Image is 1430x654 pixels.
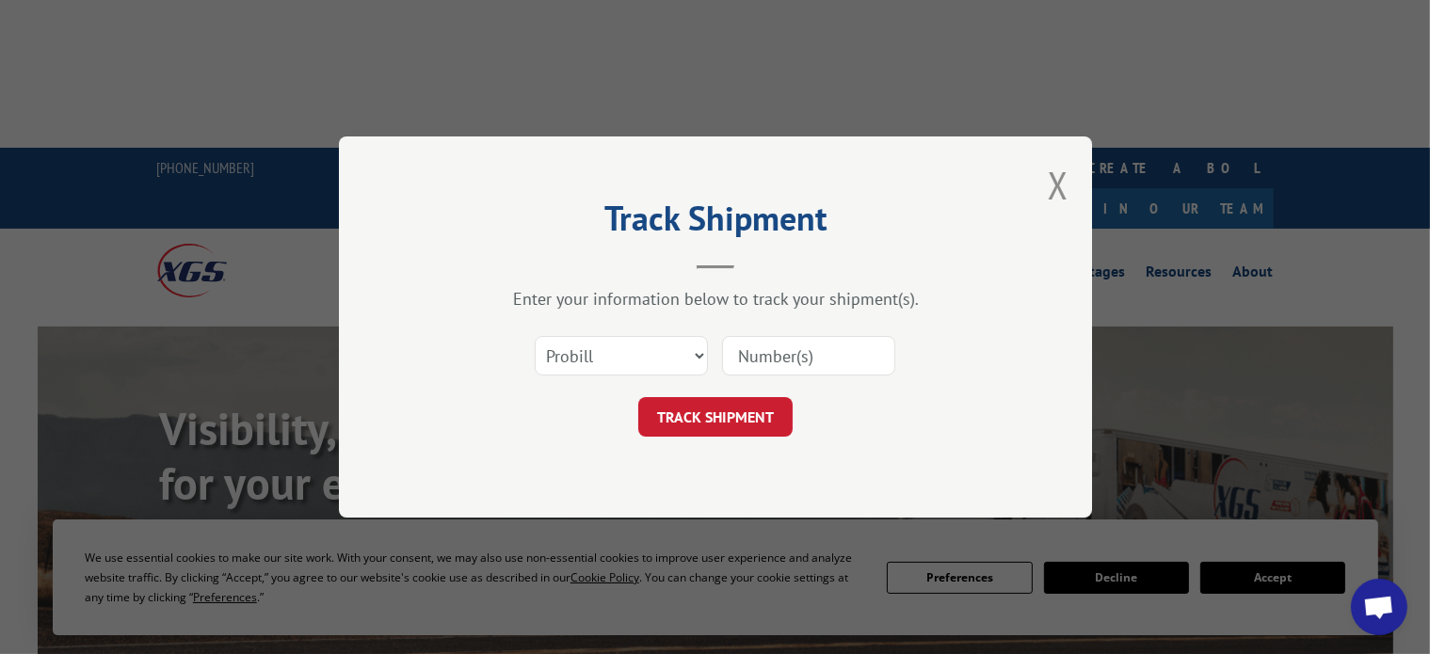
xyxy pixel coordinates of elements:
[722,336,895,375] input: Number(s)
[433,288,998,310] div: Enter your information below to track your shipment(s).
[638,397,793,437] button: TRACK SHIPMENT
[1048,160,1068,210] button: Close modal
[433,205,998,241] h2: Track Shipment
[1351,579,1407,635] div: Open chat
